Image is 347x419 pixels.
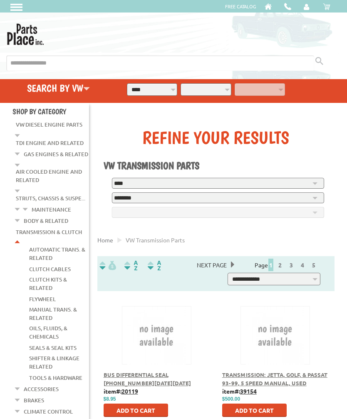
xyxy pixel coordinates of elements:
a: 2 [276,261,284,269]
a: Tools & Hardware [29,372,82,383]
span: $8.95 [104,396,116,402]
span: VW transmission parts [126,236,185,244]
span: Add to Cart [116,407,155,414]
a: Automatic Trans. & Related [29,244,85,263]
a: Seals & Seal Kits [29,342,77,353]
b: item#: [104,387,138,395]
b: item#: [222,387,257,395]
a: Clutch Cables [29,264,71,274]
button: Add to Cart [104,404,168,417]
a: VW Diesel Engine Parts [16,119,82,130]
a: 4 [299,261,306,269]
u: 20119 [121,387,138,395]
a: Climate Control [24,406,73,417]
a: Accessories [24,384,59,394]
a: Gas Engines & Related [24,149,88,160]
a: Bus Differential Seal [PHONE_NUMBER][DATE][DATE] [104,371,191,387]
a: Oils, Fluids, & Chemicals [29,323,67,342]
button: Add to Cart [222,404,287,417]
a: Transmission & Clutch [16,227,82,237]
h4: Shop By Category [12,107,89,116]
a: Struts, Chassis & Suspe... [16,193,85,204]
a: Manual Trans. & Related [29,304,77,323]
a: Maintenance [32,204,71,215]
span: Next Page [193,259,231,271]
span: 1 [268,259,273,271]
h4: Search by VW [2,82,116,94]
a: Clutch Kits & Related [29,274,67,293]
a: Brakes [24,395,44,406]
span: Add to Cart [235,407,274,414]
a: Next Page [193,261,231,269]
div: Page [249,259,324,271]
u: 39154 [240,387,257,395]
a: 3 [288,261,295,269]
img: Sort by Sales Rank [146,261,163,270]
a: Transmission: Jetta, Golf, & Passat 93-99, 5 Speed Manual, Used [222,371,327,387]
img: Parts Place Inc! [6,21,45,45]
span: $500.00 [222,396,240,402]
img: filterpricelow.svg [99,261,116,270]
div: Refine Your Results [104,127,329,148]
a: Body & Related [24,215,68,226]
a: TDI Engine and Related [16,137,84,148]
a: Flywheel [29,294,56,304]
a: Home [97,236,113,244]
img: Sort by Headline [123,261,139,270]
h1: VW Transmission Parts [104,160,329,172]
a: 5 [310,261,317,269]
a: Shifter & Linkage Related [29,353,79,372]
a: Air Cooled Engine and Related [16,166,82,185]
